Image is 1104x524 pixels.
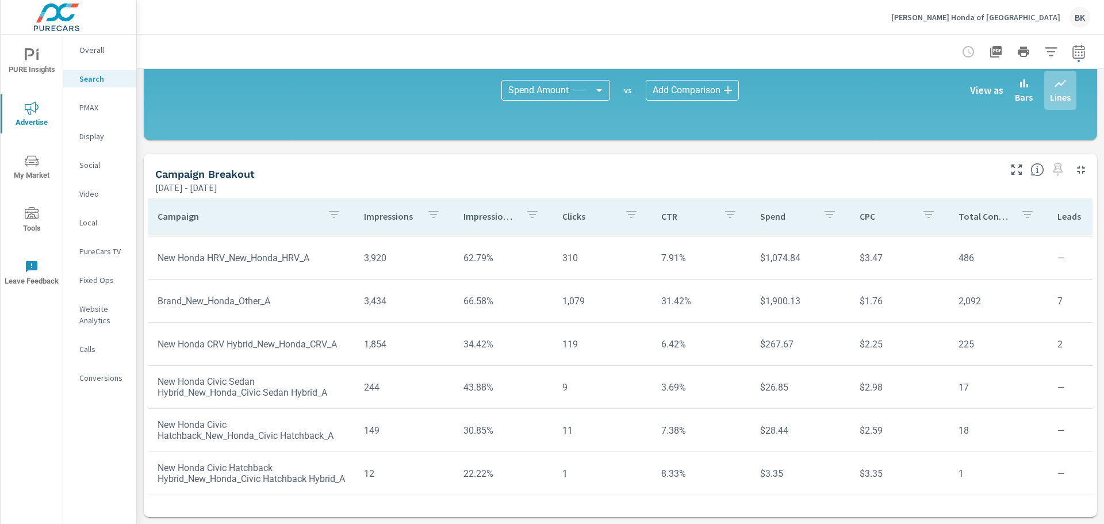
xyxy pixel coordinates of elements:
button: Select Date Range [1067,40,1090,63]
td: 31.42% [652,286,751,316]
td: 3,920 [355,243,454,273]
p: CPC [860,211,913,222]
td: New Honda Civic Hatchback_New_Honda_Civic Hatchback_A [148,410,355,450]
h5: Campaign Breakout [155,168,255,180]
p: [PERSON_NAME] Honda of [GEOGRAPHIC_DATA] [891,12,1060,22]
p: Fixed Ops [79,274,127,286]
td: $1,900.13 [751,286,850,316]
span: Add Comparison [653,85,720,96]
td: $26.85 [751,373,850,402]
td: New Honda Civic Hatchback Hybrid_New_Honda_Civic Hatchback Hybrid_A [148,453,355,494]
p: PureCars TV [79,246,127,257]
button: Make Fullscreen [1007,160,1026,179]
p: Search [79,73,127,85]
td: 486 [949,243,1048,273]
p: Local [79,217,127,228]
div: PMAX [63,99,136,116]
p: CTR [661,211,714,222]
p: Video [79,188,127,200]
p: Calls [79,343,127,355]
button: "Export Report to PDF" [984,40,1007,63]
td: 17 [949,373,1048,402]
td: $2.25 [850,330,949,359]
td: 66.58% [454,286,553,316]
div: nav menu [1,35,63,299]
td: 18 [949,416,1048,445]
p: Social [79,159,127,171]
td: $2.98 [850,373,949,402]
span: Leave Feedback [4,260,59,288]
td: 12 [355,459,454,488]
span: PURE Insights [4,48,59,77]
td: 11 [553,416,652,445]
button: Print Report [1012,40,1035,63]
p: Clicks [562,211,615,222]
div: Local [63,214,136,231]
td: 1 [553,459,652,488]
td: 3.69% [652,373,751,402]
td: 310 [553,243,652,273]
div: Calls [63,341,136,358]
p: Lines [1050,90,1071,104]
td: $1.76 [850,286,949,316]
td: Brand_New_Honda_Other_A [148,286,355,316]
td: $28.44 [751,416,850,445]
div: Website Analytics [63,300,136,329]
p: Campaign [158,211,318,222]
div: Video [63,185,136,202]
div: Conversions [63,369,136,387]
div: Overall [63,41,136,59]
p: Overall [79,44,127,56]
h6: View as [970,85,1003,96]
p: Impressions [364,211,417,222]
td: 22.22% [454,459,553,488]
td: $3.47 [850,243,949,273]
td: New Honda CRV Hybrid_New_Honda_CRV_A [148,330,355,359]
td: 3,434 [355,286,454,316]
button: Minimize Widget [1072,160,1090,179]
p: Spend [760,211,813,222]
div: Social [63,156,136,174]
td: 2,092 [949,286,1048,316]
td: $2.59 [850,416,949,445]
td: 149 [355,416,454,445]
p: Bars [1015,90,1033,104]
button: Apply Filters [1040,40,1063,63]
td: 30.85% [454,416,553,445]
td: 119 [553,330,652,359]
p: Impression Share [463,211,516,222]
td: $1,074.84 [751,243,850,273]
td: 8.33% [652,459,751,488]
td: 6.42% [652,330,751,359]
td: $3.35 [751,459,850,488]
span: Tools [4,207,59,235]
div: Display [63,128,136,145]
td: New Honda HRV_New_Honda_HRV_A [148,243,355,273]
td: 1 [949,459,1048,488]
p: Conversions [79,372,127,384]
td: 244 [355,373,454,402]
td: 1,854 [355,330,454,359]
span: My Market [4,154,59,182]
div: Fixed Ops [63,271,136,289]
p: Display [79,131,127,142]
td: 43.88% [454,373,553,402]
span: Select a preset date range to save this widget [1049,160,1067,179]
span: This is a summary of Search performance results by campaign. Each column can be sorted. [1030,163,1044,177]
p: Total Conversions [959,211,1011,222]
td: $267.67 [751,330,850,359]
div: Search [63,70,136,87]
div: BK [1069,7,1090,28]
td: 34.42% [454,330,553,359]
p: Website Analytics [79,303,127,326]
div: PureCars TV [63,243,136,260]
td: 7.38% [652,416,751,445]
p: PMAX [79,102,127,113]
td: 7.91% [652,243,751,273]
p: [DATE] - [DATE] [155,181,217,194]
td: 225 [949,330,1048,359]
td: $3.35 [850,459,949,488]
td: 9 [553,373,652,402]
td: 62.79% [454,243,553,273]
div: Spend Amount [501,80,610,101]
